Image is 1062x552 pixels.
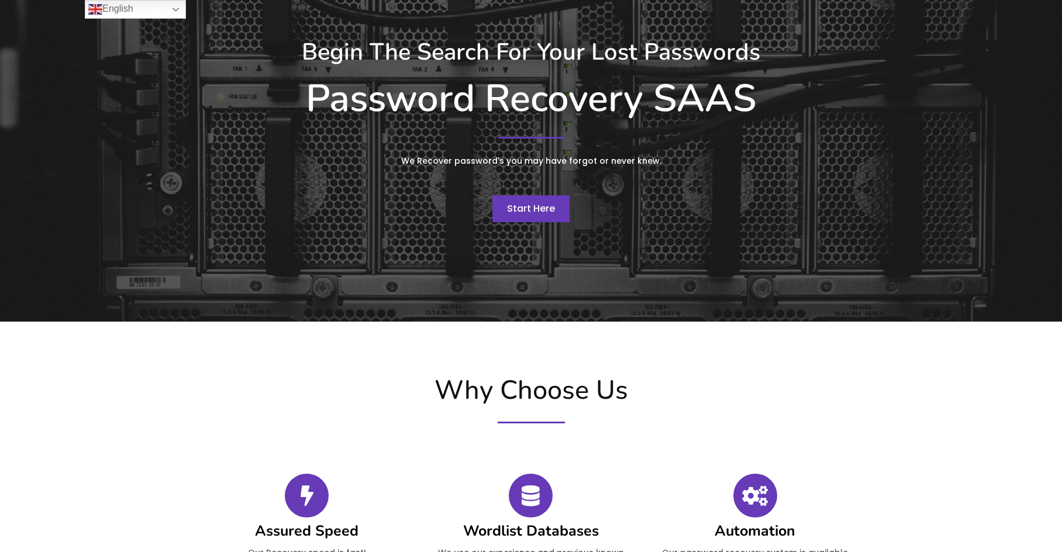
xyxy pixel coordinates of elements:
img: en [88,2,102,16]
p: We Recover password's you may have forgot or never knew. [312,154,750,168]
h4: Automation [661,524,850,539]
h4: Wordlist Databases [436,524,625,539]
h4: Assured Speed [212,524,401,539]
h1: Password Recovery SAAS [201,76,861,122]
h2: Why Choose Us [195,375,867,406]
span: Start Here [507,202,555,215]
a: Start Here [492,195,570,222]
h3: Begin The Search For Your Lost Passwords [201,38,861,66]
